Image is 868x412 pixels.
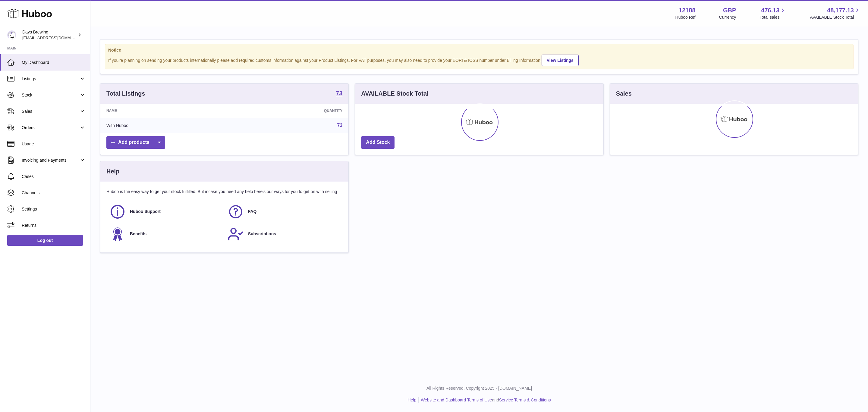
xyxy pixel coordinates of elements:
[759,14,786,20] span: Total sales
[100,104,231,118] th: Name
[827,6,854,14] span: 48,177.13
[22,29,77,41] div: Days Brewing
[408,398,417,402] a: Help
[22,190,86,196] span: Channels
[723,6,736,14] strong: GBP
[761,6,779,14] span: 476.13
[7,235,83,246] a: Log out
[7,30,16,40] img: internalAdmin-12188@internal.huboo.com
[130,231,146,237] span: Benefits
[419,397,551,403] li: and
[100,118,231,133] td: With Huboo
[106,136,165,149] a: Add products
[228,226,340,242] a: Subscriptions
[106,189,342,195] p: Huboo is the easy way to get your stock fulfilled. But incase you need any help here's our ways f...
[106,167,119,176] h3: Help
[22,223,86,228] span: Returns
[22,157,79,163] span: Invoicing and Payments
[719,14,736,20] div: Currency
[810,6,861,20] a: 48,177.13 AVAILABLE Stock Total
[130,209,161,214] span: Huboo Support
[108,47,850,53] strong: Notice
[22,125,79,131] span: Orders
[22,109,79,114] span: Sales
[22,92,79,98] span: Stock
[499,398,551,402] a: Service Terms & Conditions
[759,6,786,20] a: 476.13 Total sales
[109,226,222,242] a: Benefits
[22,35,89,40] span: [EMAIL_ADDRESS][DOMAIN_NAME]
[22,76,79,82] span: Listings
[22,60,86,65] span: My Dashboard
[542,55,579,66] a: View Listings
[361,90,428,98] h3: AVAILABLE Stock Total
[336,90,342,97] a: 73
[616,90,632,98] h3: Sales
[421,398,492,402] a: Website and Dashboard Terms of Use
[22,141,86,147] span: Usage
[675,14,696,20] div: Huboo Ref
[108,54,850,66] div: If you're planning on sending your products internationally please add required customs informati...
[228,204,340,220] a: FAQ
[336,90,342,96] strong: 73
[337,123,343,128] a: 73
[22,174,86,179] span: Cases
[231,104,348,118] th: Quantity
[95,385,863,391] p: All Rights Reserved. Copyright 2025 - [DOMAIN_NAME]
[810,14,861,20] span: AVAILABLE Stock Total
[361,136,395,149] a: Add Stock
[248,231,276,237] span: Subscriptions
[248,209,257,214] span: FAQ
[106,90,145,98] h3: Total Listings
[679,6,696,14] strong: 12188
[22,206,86,212] span: Settings
[109,204,222,220] a: Huboo Support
